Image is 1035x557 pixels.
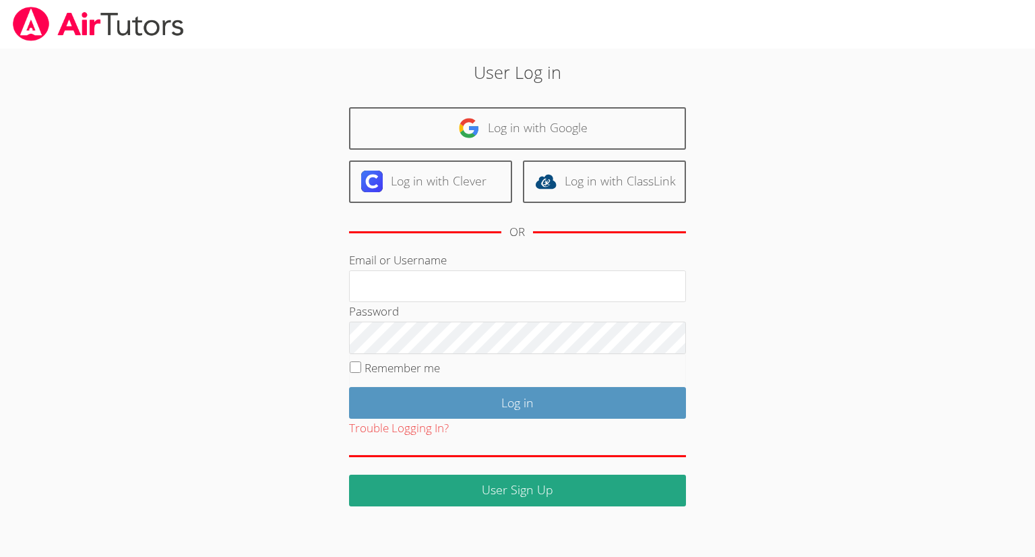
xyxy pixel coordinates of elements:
[349,107,686,150] a: Log in with Google
[349,303,399,319] label: Password
[523,160,686,203] a: Log in with ClassLink
[458,117,480,139] img: google-logo-50288ca7cdecda66e5e0955fdab243c47b7ad437acaf1139b6f446037453330a.svg
[509,223,525,242] div: OR
[349,475,686,506] a: User Sign Up
[349,252,447,268] label: Email or Username
[361,171,383,192] img: clever-logo-6eab21bc6e7a338710f1a6ff85c0baf02591cd810cc4098c63d3a4b26e2feb20.svg
[349,387,686,419] input: Log in
[349,419,449,438] button: Trouble Logging In?
[535,171,557,192] img: classlink-logo-d6bb404cc1216ec64c9a2012d9dc4662098be43eaf13dc465df04b49fa7ab582.svg
[349,160,512,203] a: Log in with Clever
[11,7,185,41] img: airtutors_banner-c4298cdbf04f3fff15de1276eac7730deb9818008684d7c2e4769d2f7ddbe033.png
[365,360,440,376] label: Remember me
[238,59,796,85] h2: User Log in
